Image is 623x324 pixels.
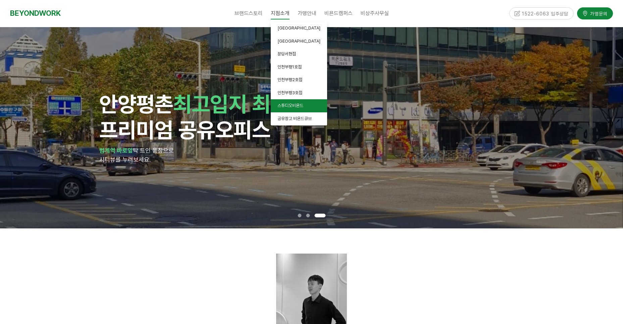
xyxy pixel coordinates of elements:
span: 분당서현점 [277,51,296,56]
a: BEYONDWORK [10,7,61,19]
span: 가맹문의 [588,10,608,17]
a: 브랜드스토리 [230,5,267,22]
a: 분당서현점 [271,48,327,61]
span: 가맹안내 [298,10,316,16]
span: 인천부평2호점 [277,77,302,82]
a: [GEOGRAPHIC_DATA] [271,22,327,35]
strong: 범계역 바로앞 [99,147,133,154]
a: 가맹안내 [294,5,320,22]
a: 인천부평3호점 [271,87,327,100]
span: 시티뷰를 누려보세요. [99,156,151,163]
span: 공유창고 비욘드큐브 [277,116,312,121]
a: 비상주사무실 [357,5,393,22]
span: 비상주사무실 [361,10,389,16]
span: 비욘드캠퍼스 [324,10,353,16]
span: 인천부평1호점 [277,64,302,69]
a: 비욘드캠퍼스 [320,5,357,22]
a: 지점소개 [267,5,294,22]
a: [GEOGRAPHIC_DATA] [271,35,327,48]
span: 인천부평3호점 [277,90,302,95]
a: 공유창고 비욘드큐브 [271,112,327,125]
span: [GEOGRAPHIC_DATA] [277,39,320,44]
a: 인천부평1호점 [271,61,327,74]
span: 안양 프리미엄 공유오피스 [99,91,326,143]
span: 평촌 [136,91,173,117]
span: [GEOGRAPHIC_DATA] [277,25,320,31]
span: 지점소개 [271,7,290,19]
a: 가맹문의 [577,7,613,19]
span: 브랜드스토리 [235,10,263,16]
span: 최고입지 최대규모 [173,91,326,117]
span: 탁 트인 통창으로 [133,147,174,154]
a: 스튜디오비욘드 [271,99,327,112]
span: 스튜디오비욘드 [277,103,303,108]
a: 인천부평2호점 [271,73,327,87]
